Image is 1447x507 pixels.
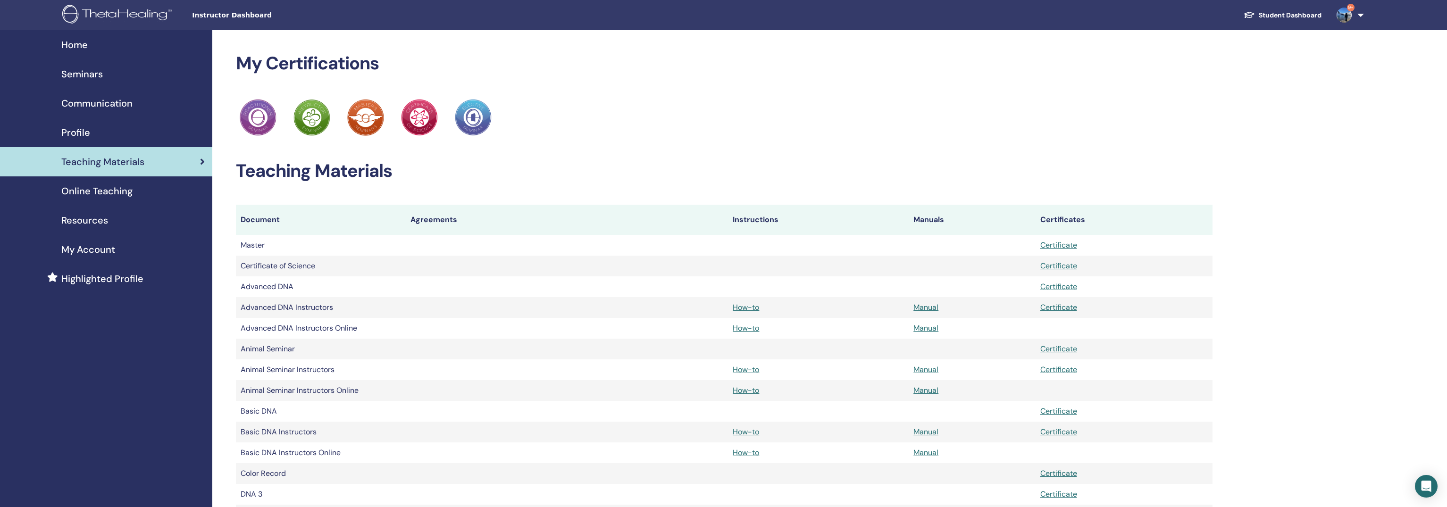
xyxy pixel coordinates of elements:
a: Manual [913,448,938,457]
a: Certificate [1040,344,1077,354]
th: Certificates [1036,205,1213,235]
td: Basic DNA Instructors Online [236,442,406,463]
a: Certificate [1040,406,1077,416]
td: Master [236,235,406,256]
img: Practitioner [455,99,492,136]
span: My Account [61,242,115,257]
img: Practitioner [240,99,276,136]
a: Manual [913,365,938,374]
td: Animal Seminar [236,339,406,359]
td: Basic DNA Instructors [236,422,406,442]
td: Color Record [236,463,406,484]
span: Profile [61,125,90,140]
a: Certificate [1040,489,1077,499]
a: Manual [913,427,938,437]
a: Manual [913,302,938,312]
a: Certificate [1040,427,1077,437]
td: Certificate of Science [236,256,406,276]
td: Animal Seminar Instructors [236,359,406,380]
h2: Teaching Materials [236,160,1213,182]
span: 9+ [1347,4,1355,11]
span: Home [61,38,88,52]
span: Instructor Dashboard [192,10,334,20]
a: Certificate [1040,365,1077,374]
a: How-to [733,365,759,374]
span: Seminars [61,67,103,81]
th: Instructions [728,205,909,235]
a: Certificate [1040,240,1077,250]
h2: My Certifications [236,53,1213,75]
a: Certificate [1040,302,1077,312]
img: graduation-cap-white.svg [1244,11,1255,19]
a: How-to [733,302,759,312]
span: Online Teaching [61,184,133,198]
td: Advanced DNA [236,276,406,297]
img: Practitioner [293,99,330,136]
a: How-to [733,427,759,437]
a: How-to [733,323,759,333]
span: Communication [61,96,133,110]
a: Student Dashboard [1236,7,1329,24]
td: DNA 3 [236,484,406,505]
img: default.jpg [1337,8,1352,23]
a: Certificate [1040,261,1077,271]
th: Manuals [909,205,1035,235]
th: Agreements [406,205,728,235]
td: Basic DNA [236,401,406,422]
td: Advanced DNA Instructors [236,297,406,318]
div: Open Intercom Messenger [1415,475,1438,498]
a: Manual [913,385,938,395]
img: Practitioner [347,99,384,136]
span: Teaching Materials [61,155,144,169]
img: logo.png [62,5,175,26]
span: Resources [61,213,108,227]
td: Advanced DNA Instructors Online [236,318,406,339]
a: Certificate [1040,282,1077,291]
a: How-to [733,385,759,395]
img: Practitioner [401,99,438,136]
a: How-to [733,448,759,457]
th: Document [236,205,406,235]
td: Animal Seminar Instructors Online [236,380,406,401]
a: Manual [913,323,938,333]
a: Certificate [1040,468,1077,478]
span: Highlighted Profile [61,272,143,286]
